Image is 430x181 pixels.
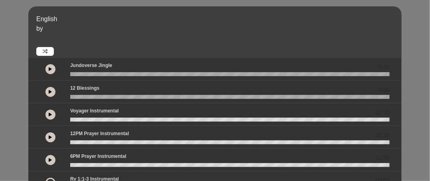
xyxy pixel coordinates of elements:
[379,86,390,94] span: 0.00
[379,63,390,71] span: 0.00
[376,154,390,162] span: 01:55
[70,85,99,92] p: 12 Blessings
[36,14,400,24] p: English
[376,131,390,140] span: 02:38
[70,107,119,114] p: Voyager Instrumental
[70,153,126,160] p: 6PM Prayer Instrumental
[70,62,112,69] p: Jundoverse Jingle
[70,130,129,137] p: 12PM Prayer Instrumental
[36,25,43,32] span: by
[376,108,390,117] span: 02:20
